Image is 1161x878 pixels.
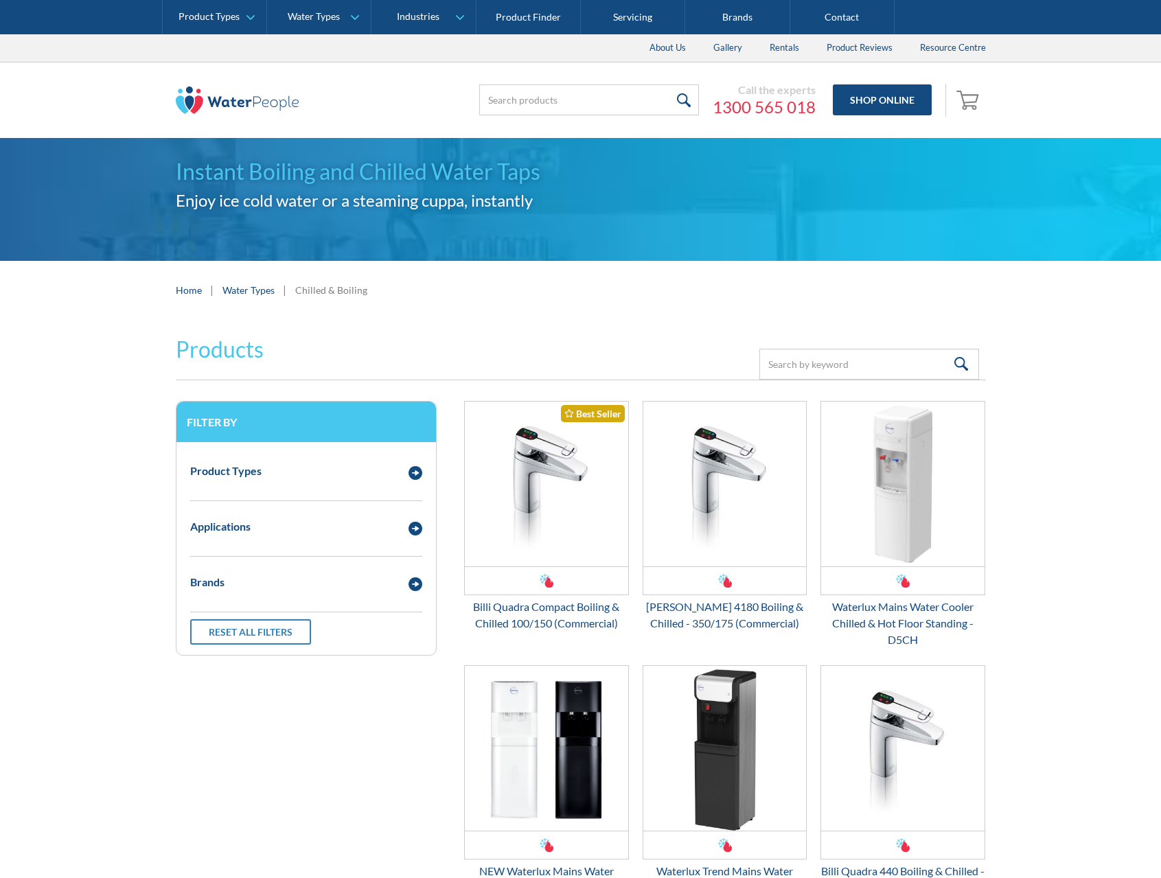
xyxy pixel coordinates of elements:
a: Home [176,283,202,297]
img: shopping cart [956,89,982,111]
h3: Filter by [187,415,426,428]
a: Product Reviews [813,34,906,62]
a: Gallery [700,34,756,62]
img: The Water People [176,86,299,114]
div: | [209,281,216,298]
div: Product Types [179,11,240,23]
div: Call the experts [713,83,816,97]
div: Billi Quadra Compact Boiling & Chilled 100/150 (Commercial) [464,599,629,632]
div: Product Types [190,463,262,479]
div: Applications [190,518,251,535]
img: Waterlux Mains Water Cooler Chilled & Hot Floor Standing - D5CH [821,402,985,566]
div: | [281,281,288,298]
a: Reset all filters [190,619,311,645]
div: [PERSON_NAME] 4180 Boiling & Chilled - 350/175 (Commercial) [643,599,807,632]
img: NEW Waterlux Mains Water Cooler Chilled & Hot Floor Standing - D25 Series [465,666,628,831]
a: About Us [636,34,700,62]
div: Waterlux Mains Water Cooler Chilled & Hot Floor Standing - D5CH [820,599,985,648]
h2: Enjoy ice cold water or a steaming cuppa, instantly [176,188,986,213]
img: Billi Quadra 4180 Boiling & Chilled - 350/175 (Commercial) [643,402,807,566]
h2: Products [176,333,264,366]
div: Industries [397,11,439,23]
div: Best Seller [561,405,625,422]
input: Search products [479,84,699,115]
a: Rentals [756,34,813,62]
a: Billi Quadra Compact Boiling & Chilled 100/150 (Commercial)Best SellerBilli Quadra Compact Boilin... [464,401,629,632]
a: Waterlux Mains Water Cooler Chilled & Hot Floor Standing - D5CHWaterlux Mains Water Cooler Chille... [820,401,985,648]
img: Waterlux Trend Mains Water Cooler Chilled And Hot Floor Standing - D19CH [643,666,807,831]
a: Billi Quadra 4180 Boiling & Chilled - 350/175 (Commercial)[PERSON_NAME] 4180 Boiling & Chilled - ... [643,401,807,632]
div: Brands [190,574,225,590]
h1: Instant Boiling and Chilled Water Taps [176,155,986,188]
div: Chilled & Boiling [295,283,367,297]
a: Water Types [222,283,275,297]
div: Water Types [288,11,340,23]
img: Billi Quadra Compact Boiling & Chilled 100/150 (Commercial) [465,402,628,566]
a: 1300 565 018 [713,97,816,117]
a: Resource Centre [906,34,1000,62]
img: Billi Quadra 440 Boiling & Chilled - 150/175 (Commercial) [821,666,985,831]
input: Search by keyword [759,349,979,380]
a: Open empty cart [953,84,986,117]
a: Shop Online [833,84,932,115]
